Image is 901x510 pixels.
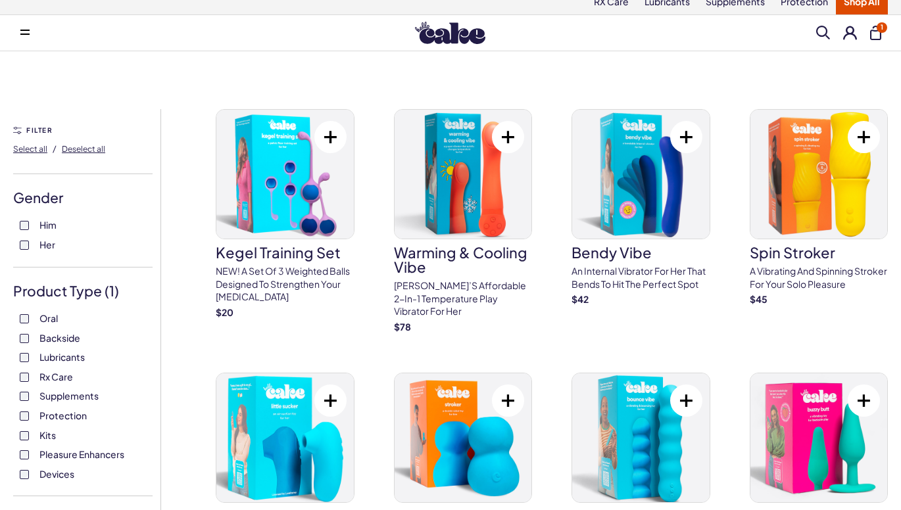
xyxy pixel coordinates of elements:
[395,373,532,502] img: stroker
[20,431,29,440] input: Kits
[216,373,354,502] img: little sucker
[20,411,29,421] input: Protection
[750,265,889,290] p: A vibrating and spinning stroker for your solo pleasure
[39,387,99,404] span: Supplements
[216,245,354,260] h3: Kegel Training Set
[39,407,87,424] span: Protection
[572,245,710,260] h3: Bendy Vibe
[877,22,887,33] span: 1
[572,265,710,290] p: An internal vibrator for her that bends to hit the perfect spot
[39,310,58,327] span: Oral
[39,368,73,385] span: Rx Care
[216,265,354,304] p: NEW! A set of 3 weighted balls designed to strengthen your [MEDICAL_DATA]
[39,329,80,346] span: Backside
[750,373,888,502] img: buzzy butt
[39,446,124,463] span: Pleasure Enhancers
[394,245,533,274] h3: Warming & Cooling Vibe
[870,26,881,40] button: 1
[216,109,354,319] a: Kegel Training SetKegel Training SetNEW! A set of 3 weighted balls designed to strengthen your [M...
[216,110,354,239] img: Kegel Training Set
[20,373,29,382] input: Rx Care
[572,373,710,502] img: bounce vibe
[20,334,29,343] input: Backside
[395,110,532,239] img: Warming & Cooling Vibe
[216,306,233,318] strong: $ 20
[20,353,29,362] input: Lubricants
[62,144,105,154] span: Deselect all
[572,109,710,306] a: Bendy VibeBendy VibeAn internal vibrator for her that bends to hit the perfect spot$42
[750,293,767,305] strong: $ 45
[394,109,533,333] a: Warming & Cooling VibeWarming & Cooling Vibe[PERSON_NAME]’s affordable 2-in-1 temperature play vi...
[572,293,589,305] strong: $ 42
[62,138,105,159] button: Deselect all
[39,465,74,482] span: Devices
[415,22,485,44] img: Hello Cake
[13,144,47,154] span: Select all
[20,221,29,230] input: Him
[20,241,29,250] input: Her
[20,470,29,479] input: Devices
[394,279,533,318] p: [PERSON_NAME]’s affordable 2-in-1 temperature play vibrator for her
[13,138,47,159] button: Select all
[750,109,889,306] a: spin strokerspin strokerA vibrating and spinning stroker for your solo pleasure$45
[39,348,85,365] span: Lubricants
[394,321,411,333] strong: $ 78
[20,392,29,401] input: Supplements
[750,245,889,260] h3: spin stroker
[750,110,888,239] img: spin stroker
[53,143,57,154] span: /
[39,427,56,444] span: Kits
[20,450,29,459] input: Pleasure Enhancers
[572,110,710,239] img: Bendy Vibe
[20,314,29,323] input: Oral
[39,216,57,233] span: Him
[39,236,55,253] span: Her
